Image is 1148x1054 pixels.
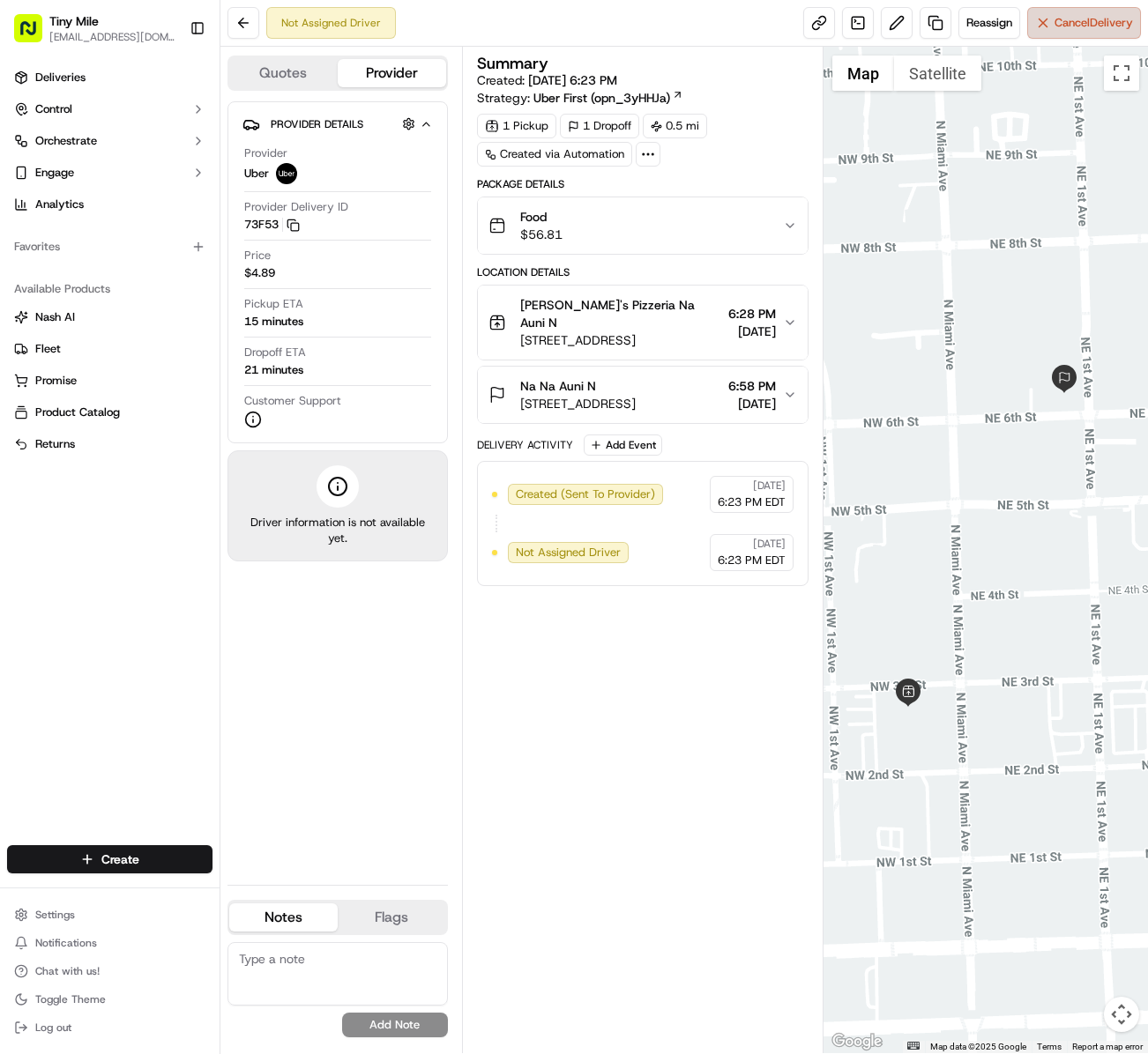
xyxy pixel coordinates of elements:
[175,301,213,314] span: Pylon
[753,479,786,493] span: [DATE]
[60,170,289,188] div: Start new chat
[907,1042,920,1050] button: Keyboard shortcuts
[14,436,205,452] a: Returns
[477,265,809,279] div: Location Details
[7,987,212,1012] button: Toggle Theme
[244,265,275,281] span: $4.89
[477,438,573,452] div: Delivery Activity
[477,71,617,89] span: Created:
[271,117,363,131] span: Provider Details
[18,170,49,202] img: 1736555255976-a54dd68f-1ca7-489b-9aae-adbdc363a1c4
[35,436,75,452] span: Returns
[244,296,303,312] span: Pickup ETA
[35,373,77,389] span: Promise
[149,259,163,273] div: 💻
[35,133,97,149] span: Orchestrate
[520,296,721,331] span: [PERSON_NAME]'s Pizzeria Na Auni N
[520,208,563,226] span: Food
[229,903,338,932] button: Notes
[242,515,433,546] span: Driver information is not available yet.
[229,59,338,87] button: Quotes
[584,434,662,456] button: Add Event
[7,95,212,123] button: Control
[244,145,287,161] span: Provider
[14,341,205,357] a: Fleet
[477,142,632,167] a: Created via Automation
[244,248,271,263] span: Price
[7,959,212,983] button: Chat with us!
[7,275,212,303] div: Available Products
[533,89,683,107] a: Uber First (opn_3yHHJa)
[244,217,300,233] button: 73F53
[516,486,655,502] span: Created (Sent To Provider)
[142,250,290,282] a: 💻API Documentation
[643,114,707,138] div: 0.5 mi
[7,190,212,219] a: Analytics
[244,166,269,182] span: Uber
[7,430,212,458] button: Returns
[728,377,776,395] span: 6:58 PM
[49,12,99,30] button: Tiny Mile
[1037,1042,1062,1051] a: Terms (opens in new tab)
[276,163,297,184] img: uber-new-logo.jpeg
[7,159,212,187] button: Engage
[477,114,556,138] div: 1 Pickup
[35,70,86,85] span: Deliveries
[478,367,808,423] button: Na Na Auni N[STREET_ADDRESS]6:58 PM[DATE]
[958,7,1020,39] button: Reassign
[7,303,212,331] button: Nash AI
[7,367,212,395] button: Promise
[7,127,212,155] button: Orchestrate
[35,964,100,978] span: Chat with us!
[244,393,341,409] span: Customer Support
[718,553,786,568] span: 6:23 PM EDT
[533,89,670,107] span: Uber First (opn_3yHHJa)
[7,63,212,92] a: Deliveries
[477,89,683,107] div: Strategy:
[167,257,283,275] span: API Documentation
[7,7,183,49] button: Tiny Mile[EMAIL_ADDRESS][DOMAIN_NAME]
[828,1030,886,1053] a: Open this area in Google Maps (opens a new window)
[728,323,776,340] span: [DATE]
[244,314,303,330] div: 15 minutes
[477,177,809,191] div: Package Details
[1055,15,1133,31] span: Cancel Delivery
[46,115,317,134] input: Got a question? Start typing here...
[242,109,433,138] button: Provider Details
[832,56,894,91] button: Show street map
[520,331,721,349] span: [STREET_ADDRESS]
[124,300,213,314] a: Powered byPylon
[520,226,563,243] span: $56.81
[338,59,446,87] button: Provider
[60,188,223,202] div: We're available if you need us!
[35,936,97,950] span: Notifications
[7,845,212,873] button: Create
[14,373,205,389] a: Promise
[478,197,808,254] button: Food$56.81
[18,19,53,55] img: Nash
[244,199,348,215] span: Provider Delivery ID
[753,537,786,551] span: [DATE]
[300,175,321,197] button: Start new chat
[7,931,212,955] button: Notifications
[35,197,84,212] span: Analytics
[18,72,321,100] p: Welcome 👋
[49,30,175,44] span: [EMAIL_ADDRESS][DOMAIN_NAME]
[11,250,142,282] a: 📗Knowledge Base
[244,362,303,378] div: 21 minutes
[1104,56,1139,91] button: Toggle fullscreen view
[35,341,61,357] span: Fleet
[478,286,808,360] button: [PERSON_NAME]'s Pizzeria Na Auni N[STREET_ADDRESS]6:28 PM[DATE]
[35,1021,71,1035] span: Log out
[244,345,306,360] span: Dropoff ETA
[35,992,106,1006] span: Toggle Theme
[7,902,212,927] button: Settings
[7,335,212,363] button: Fleet
[718,494,786,510] span: 6:23 PM EDT
[477,56,548,71] h3: Summary
[7,1015,212,1040] button: Log out
[728,305,776,323] span: 6:28 PM
[35,405,120,420] span: Product Catalog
